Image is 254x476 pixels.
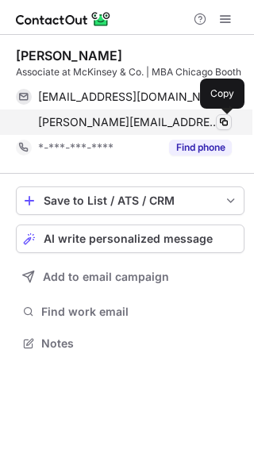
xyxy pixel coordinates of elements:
[41,305,238,319] span: Find work email
[16,10,111,29] img: ContactOut v5.3.10
[16,332,244,355] button: Notes
[16,225,244,253] button: AI write personalized message
[43,271,169,283] span: Add to email campaign
[16,65,244,79] div: Associate at McKinsey & Co. | MBA Chicago Booth
[38,115,220,129] span: [PERSON_NAME][EMAIL_ADDRESS][DOMAIN_NAME]
[16,263,244,291] button: Add to email campaign
[16,301,244,323] button: Find work email
[44,194,217,207] div: Save to List / ATS / CRM
[169,140,232,155] button: Reveal Button
[16,48,122,63] div: [PERSON_NAME]
[41,336,238,351] span: Notes
[16,186,244,215] button: save-profile-one-click
[44,232,213,245] span: AI write personalized message
[38,90,220,104] span: [EMAIL_ADDRESS][DOMAIN_NAME]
